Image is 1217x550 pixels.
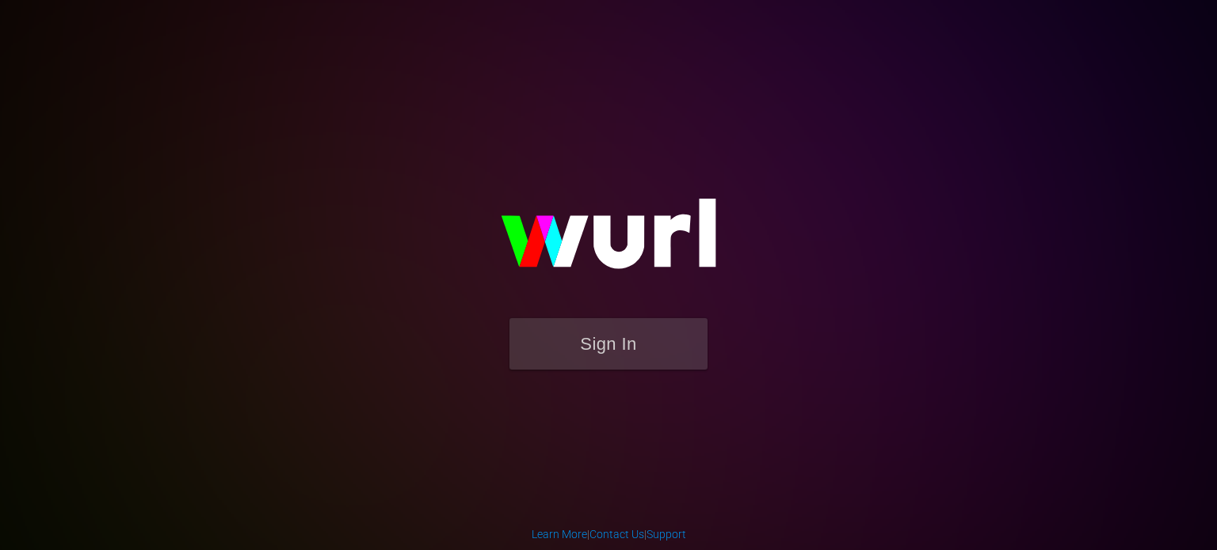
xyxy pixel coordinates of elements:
button: Sign In [509,318,708,370]
a: Support [647,528,686,541]
div: | | [532,526,686,542]
a: Contact Us [589,528,644,541]
a: Learn More [532,528,587,541]
img: wurl-logo-on-black-223613ac3d8ba8fe6dc639794a292ebdb59501304c7dfd60c99c58986ef67473.svg [450,165,767,318]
